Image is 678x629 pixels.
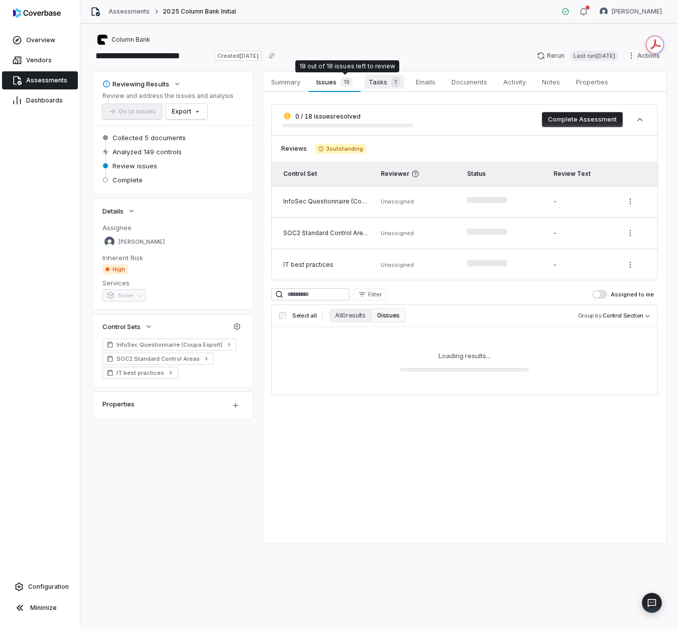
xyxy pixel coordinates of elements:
[283,261,369,269] div: IT best practices
[593,290,607,298] button: Assigned to me
[315,144,366,154] span: 3 outstanding
[2,71,78,89] a: Assessments
[368,291,382,298] span: Filter
[283,170,317,177] span: Control Set
[499,75,530,88] span: Activity
[112,147,182,156] span: Analyzed 149 controls
[292,312,316,320] span: Select all
[438,351,491,360] div: Loading results...
[279,312,286,319] input: Select all
[391,77,400,87] span: 1
[102,223,243,232] dt: Assignee
[163,8,236,16] span: 2025 Column Bank Initial
[112,175,143,184] span: Complete
[117,341,222,349] span: InfoSec Questionnaire (Coupa Export)
[299,62,395,70] div: 18 out of 18 issues left to review
[572,75,612,88] span: Properties
[99,75,184,93] button: Reviewing Results
[2,51,78,69] a: Vendors
[102,264,128,274] span: High
[102,339,237,351] a: InfoSec Questionnaire (Coupa Export)
[119,238,165,246] span: [PERSON_NAME]
[553,229,611,237] div: -
[578,312,602,319] span: Group by
[112,133,186,142] span: Collected 5 documents
[263,47,281,65] button: Copy link
[381,230,414,237] span: Unassigned
[542,112,623,127] button: Complete Assessment
[267,75,304,88] span: Summary
[26,56,52,64] span: Vendors
[447,75,491,88] span: Documents
[2,31,78,49] a: Overview
[26,76,67,84] span: Assessments
[381,170,455,178] span: Reviewer
[111,36,150,44] span: Column Bank
[281,145,307,153] span: Reviews
[102,253,243,262] dt: Inherent Risk
[4,578,76,596] a: Configuration
[102,79,169,88] div: Reviewing Results
[112,161,157,170] span: Review issues
[102,92,234,100] p: Review and address the issues and analysis
[4,598,76,618] button: Minimize
[341,77,353,87] span: 18
[593,290,654,298] label: Assigned to me
[99,202,139,220] button: Details
[28,583,69,591] span: Configuration
[295,113,361,120] span: 0 / 18 issues resolved
[102,206,124,216] span: Details
[102,367,178,379] a: IT best practices
[104,237,115,247] img: Daniel Aranibar avatar
[166,104,207,119] button: Export
[30,604,57,612] span: Minimize
[624,48,666,63] button: Actions
[26,36,55,44] span: Overview
[102,278,243,287] dt: Services
[381,261,414,268] span: Unassigned
[2,91,78,110] a: Dashboards
[381,198,414,205] span: Unassigned
[553,170,591,177] span: Review Text
[371,308,405,323] button: 0 issues
[283,229,369,237] div: SOC2 Standard Control Areas
[571,51,618,61] span: Last run [DATE]
[312,75,356,89] span: Issues
[553,261,611,269] div: -
[412,75,439,88] span: Emails
[117,369,164,377] span: IT best practices
[26,96,63,104] span: Dashboards
[612,8,662,16] span: [PERSON_NAME]
[99,318,156,336] button: Control Sets
[365,75,404,89] span: Tasks
[102,353,214,365] a: SOC2 Standard Control Areas
[594,4,668,19] button: Daniel Aranibar avatar[PERSON_NAME]
[102,322,141,331] span: Control Sets
[283,197,369,205] div: InfoSec Questionnaire (Coupa Export)
[329,308,371,323] button: All 0 results
[94,31,153,49] button: https://column.com/Column Bank
[467,170,486,177] span: Status
[108,8,150,16] a: Assessments
[13,8,61,18] img: logo-D7KZi-bG.svg
[214,51,262,61] span: Created [DATE]
[354,288,386,300] button: Filter
[538,75,564,88] span: Notes
[117,355,200,363] span: SOC2 Standard Control Areas
[531,48,624,63] button: RerunLast run[DATE]
[600,8,608,16] img: Daniel Aranibar avatar
[553,197,611,205] div: -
